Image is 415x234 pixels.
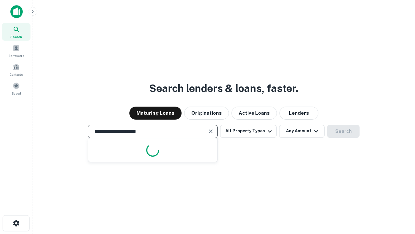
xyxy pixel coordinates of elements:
[2,42,30,59] a: Borrowers
[10,5,23,18] img: capitalize-icon.png
[2,61,30,78] a: Contacts
[279,125,325,138] button: Any Amount
[149,81,298,96] h3: Search lenders & loans, faster.
[206,127,215,136] button: Clear
[231,107,277,120] button: Active Loans
[2,80,30,97] a: Saved
[129,107,182,120] button: Maturing Loans
[383,161,415,192] iframe: Chat Widget
[220,125,277,138] button: All Property Types
[279,107,318,120] button: Lenders
[2,23,30,41] a: Search
[10,34,22,39] span: Search
[184,107,229,120] button: Originations
[12,91,21,96] span: Saved
[10,72,23,77] span: Contacts
[8,53,24,58] span: Borrowers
